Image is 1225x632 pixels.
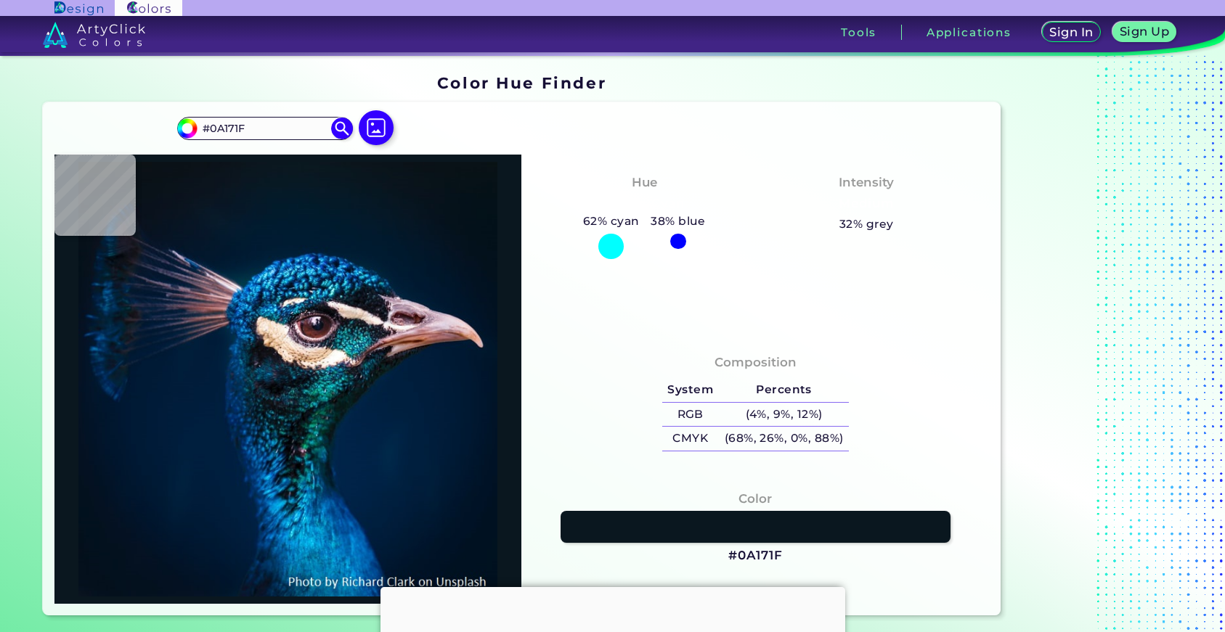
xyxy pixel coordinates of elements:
img: icon search [331,118,353,139]
h5: Sign Up [1122,26,1167,37]
h4: Composition [715,352,797,373]
h5: (68%, 26%, 0%, 88%) [719,427,849,451]
h5: Sign In [1051,27,1091,38]
a: Sign In [1044,23,1098,41]
img: ArtyClick Design logo [54,1,103,15]
h5: CMYK [662,427,719,451]
img: img_pavlin.jpg [62,162,515,596]
iframe: Advertisement [1006,68,1188,621]
a: Sign Up [1115,23,1173,41]
h4: Color [738,488,772,509]
h5: 38% blue [645,212,711,231]
h1: Color Hue Finder [437,72,606,94]
h5: Percents [719,378,849,402]
h3: Applications [927,27,1012,38]
h4: Intensity [839,172,894,193]
input: type color.. [198,118,333,138]
h3: #0A171F [728,547,782,565]
h3: Bluish Cyan [597,195,691,213]
h5: 62% cyan [577,212,645,231]
h5: RGB [662,403,719,427]
h5: (4%, 9%, 12%) [719,403,849,427]
h5: System [662,378,719,402]
h4: Hue [632,172,657,193]
h3: Tools [841,27,876,38]
img: logo_artyclick_colors_white.svg [43,22,145,48]
h3: Medium [832,195,900,213]
img: icon picture [359,110,394,145]
h5: 32% grey [839,215,894,234]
